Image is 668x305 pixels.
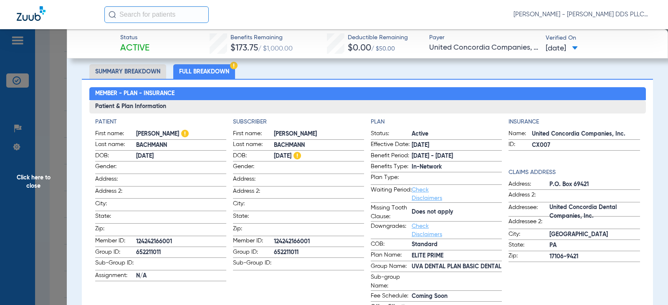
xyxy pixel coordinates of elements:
[429,43,538,53] span: United Concordia Companies, Inc.
[348,44,371,53] span: $0.00
[412,292,502,301] span: Coming Soon
[120,33,149,42] span: Status
[230,62,238,69] img: Hazard
[532,130,640,139] span: United Concordia Companies, Inc.
[181,130,189,137] img: Hazard
[546,43,578,54] span: [DATE]
[233,118,364,126] app-breakdown-title: Subscriber
[371,118,502,126] h4: Plan
[412,208,502,217] span: Does not apply
[233,162,274,174] span: Gender:
[514,10,651,19] span: [PERSON_NAME] - [PERSON_NAME] DDS PLLC
[509,191,549,202] span: Address 2:
[233,187,274,198] span: Address 2:
[233,224,274,236] span: Zip:
[136,152,226,161] span: [DATE]
[95,224,136,236] span: Zip:
[233,248,274,258] span: Group ID:
[136,272,226,280] span: N/A
[412,262,502,271] span: UVA DENTAL PLAN BASIC DENTAL
[89,64,166,79] li: Summary Breakdown
[95,175,136,186] span: Address:
[348,33,408,42] span: Deductible Remaining
[136,248,226,257] span: 652211011
[274,237,364,246] span: 124242166001
[95,151,136,161] span: DOB:
[509,217,549,229] span: Addressee 2:
[89,100,646,113] h3: Patient & Plan Information
[95,118,226,126] h4: Patient
[412,187,442,201] a: Check Disclaimers
[274,152,364,161] span: [DATE]
[532,141,640,150] span: CX007
[233,140,274,150] span: Last name:
[95,140,136,150] span: Last name:
[95,187,136,198] span: Address 2:
[509,252,549,262] span: Zip:
[371,222,412,239] span: Downgrades:
[371,162,412,172] span: Benefits Type:
[509,180,549,190] span: Address:
[509,168,640,177] app-breakdown-title: Claims Address
[412,152,502,161] span: [DATE] - [DATE]
[274,141,364,150] span: BACHMANN
[509,140,532,150] span: ID:
[274,130,364,139] span: [PERSON_NAME]
[233,151,274,161] span: DOB:
[173,64,235,79] li: Full Breakdown
[95,259,136,270] span: Sub-Group ID:
[95,237,136,247] span: Member ID:
[626,265,668,305] iframe: Chat Widget
[294,152,301,159] img: Hazard
[95,212,136,223] span: State:
[371,46,395,52] span: / $50.00
[274,248,364,257] span: 652211011
[412,252,502,260] span: ELITE PRIME
[233,199,274,211] span: City:
[509,129,532,139] span: Name:
[509,230,549,240] span: City:
[546,34,655,43] span: Verified On
[233,237,274,247] span: Member ID:
[549,241,640,250] span: PA
[549,252,640,261] span: 17106-9421
[258,45,293,52] span: / $1,000.00
[233,129,274,139] span: First name:
[371,240,412,250] span: COB:
[136,130,226,139] span: [PERSON_NAME]
[371,204,412,221] span: Missing Tooth Clause:
[233,259,274,270] span: Sub-Group ID:
[136,237,226,246] span: 124242166001
[509,118,640,126] h4: Insurance
[371,173,412,184] span: Plan Type:
[412,130,502,139] span: Active
[412,163,502,171] span: In-Network
[371,186,412,202] span: Waiting Period:
[109,11,116,18] img: Search Icon
[136,141,226,150] span: BACHMANN
[371,129,412,139] span: Status:
[429,33,538,42] span: Payer
[509,203,549,217] span: Addressee:
[412,223,442,237] a: Check Disclaimers
[549,180,640,189] span: P.O. Box 69421
[230,33,293,42] span: Benefits Remaining
[89,87,646,101] h2: Member - Plan - Insurance
[371,251,412,261] span: Plan Name:
[95,199,136,211] span: City:
[233,175,274,186] span: Address:
[549,230,640,239] span: [GEOGRAPHIC_DATA]
[412,141,502,150] span: [DATE]
[95,248,136,258] span: Group ID:
[95,129,136,139] span: First name:
[371,292,412,302] span: Fee Schedule:
[371,140,412,150] span: Effective Date:
[95,162,136,174] span: Gender:
[371,273,412,290] span: Sub-group Name:
[412,240,502,249] span: Standard
[120,43,149,54] span: Active
[230,44,258,53] span: $173.75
